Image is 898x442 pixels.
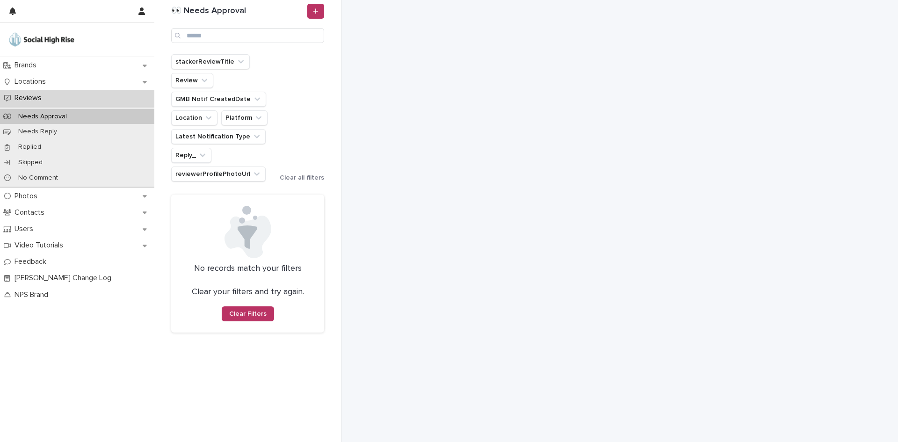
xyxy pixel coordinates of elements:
[171,54,250,69] button: stackerReviewTitle
[11,143,49,151] p: Replied
[11,94,49,102] p: Reviews
[11,159,50,167] p: Skipped
[171,6,305,16] h1: 👀 Needs Approval
[11,290,56,299] p: NPS Brand
[11,241,71,250] p: Video Tutorials
[11,61,44,70] p: Brands
[171,92,266,107] button: GMB Notif CreatedDate
[7,30,76,49] img: o5DnuTxEQV6sW9jFYBBf
[192,287,304,297] p: Clear your filters and try again.
[222,306,274,321] button: Clear Filters
[182,264,313,274] p: No records match your filters
[280,174,324,181] span: Clear all filters
[11,128,65,136] p: Needs Reply
[272,174,324,181] button: Clear all filters
[171,129,266,144] button: Latest Notification Type
[221,110,268,125] button: Platform
[11,208,52,217] p: Contacts
[11,225,41,233] p: Users
[11,192,45,201] p: Photos
[171,148,211,163] button: Reply_
[171,110,217,125] button: Location
[171,167,266,181] button: reviewerProfilePhotoUrl
[11,113,74,121] p: Needs Approval
[11,257,54,266] p: Feedback
[11,274,119,283] p: [PERSON_NAME] Change Log
[11,77,53,86] p: Locations
[171,28,324,43] input: Search
[171,73,213,88] button: Review
[11,174,65,182] p: No Comment
[229,311,267,317] span: Clear Filters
